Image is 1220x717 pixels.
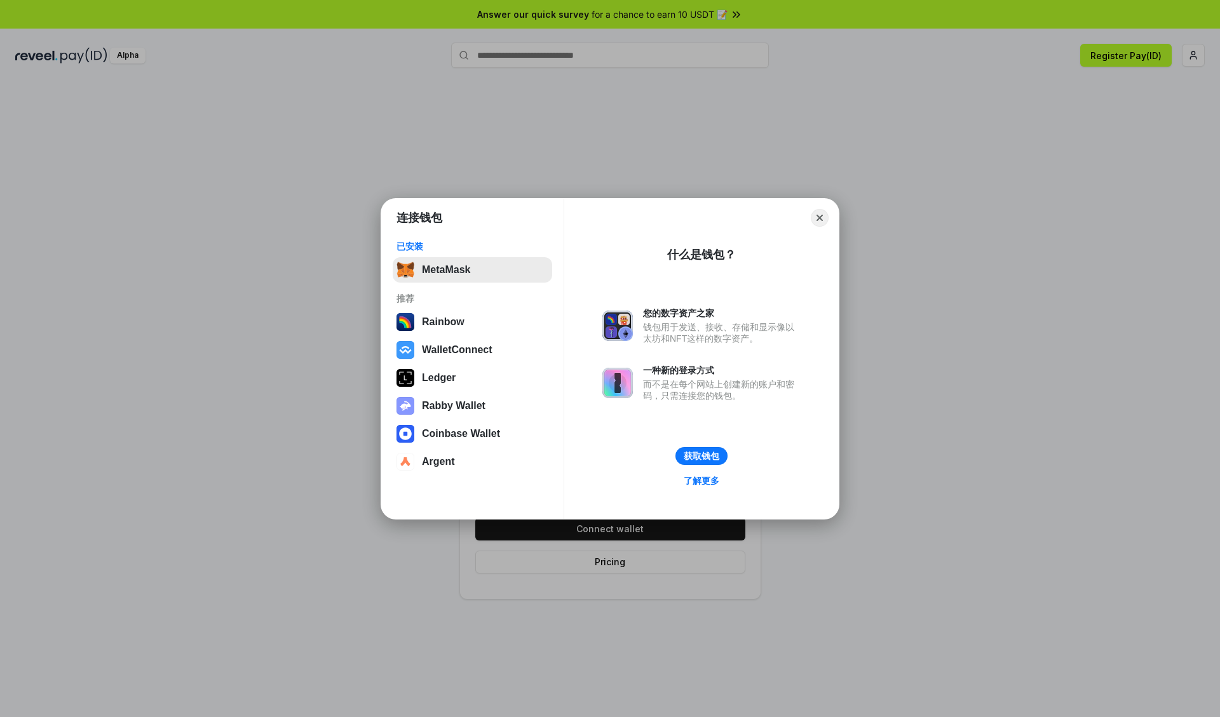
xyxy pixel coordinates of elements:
[602,368,633,398] img: svg+xml,%3Csvg%20xmlns%3D%22http%3A%2F%2Fwww.w3.org%2F2000%2Fsvg%22%20fill%3D%22none%22%20viewBox...
[675,447,728,465] button: 获取钱包
[396,241,548,252] div: 已安装
[422,264,470,276] div: MetaMask
[643,307,801,319] div: 您的数字资产之家
[422,372,456,384] div: Ledger
[667,247,736,262] div: 什么是钱包？
[422,428,500,439] div: Coinbase Wallet
[396,341,414,359] img: svg+xml,%3Csvg%20width%3D%2228%22%20height%3D%2228%22%20viewBox%3D%220%200%2028%2028%22%20fill%3D...
[422,344,492,356] div: WalletConnect
[602,311,633,341] img: svg+xml,%3Csvg%20xmlns%3D%22http%3A%2F%2Fwww.w3.org%2F2000%2Fsvg%22%20fill%3D%22none%22%20viewBox...
[643,321,801,344] div: 钱包用于发送、接收、存储和显示像以太坊和NFT这样的数字资产。
[396,210,442,225] h1: 连接钱包
[684,475,719,486] div: 了解更多
[396,397,414,415] img: svg+xml,%3Csvg%20xmlns%3D%22http%3A%2F%2Fwww.w3.org%2F2000%2Fsvg%22%20fill%3D%22none%22%20viewBox...
[393,449,552,474] button: Argent
[422,316,464,328] div: Rainbow
[393,257,552,283] button: MetaMask
[396,313,414,331] img: svg+xml,%3Csvg%20width%3D%22120%22%20height%3D%22120%22%20viewBox%3D%220%200%20120%20120%22%20fil...
[393,365,552,391] button: Ledger
[676,472,727,489] a: 了解更多
[396,261,414,279] img: svg+xml,%3Csvg%20fill%3D%22none%22%20height%3D%2233%22%20viewBox%3D%220%200%2035%2033%22%20width%...
[393,309,552,335] button: Rainbow
[396,293,548,304] div: 推荐
[422,400,485,412] div: Rabby Wallet
[396,425,414,443] img: svg+xml,%3Csvg%20width%3D%2228%22%20height%3D%2228%22%20viewBox%3D%220%200%2028%2028%22%20fill%3D...
[393,337,552,363] button: WalletConnect
[643,379,801,401] div: 而不是在每个网站上创建新的账户和密码，只需连接您的钱包。
[393,421,552,446] button: Coinbase Wallet
[811,209,829,227] button: Close
[396,369,414,387] img: svg+xml,%3Csvg%20xmlns%3D%22http%3A%2F%2Fwww.w3.org%2F2000%2Fsvg%22%20width%3D%2228%22%20height%3...
[684,450,719,462] div: 获取钱包
[396,453,414,471] img: svg+xml,%3Csvg%20width%3D%2228%22%20height%3D%2228%22%20viewBox%3D%220%200%2028%2028%22%20fill%3D...
[643,365,801,376] div: 一种新的登录方式
[393,393,552,419] button: Rabby Wallet
[422,456,455,467] div: Argent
